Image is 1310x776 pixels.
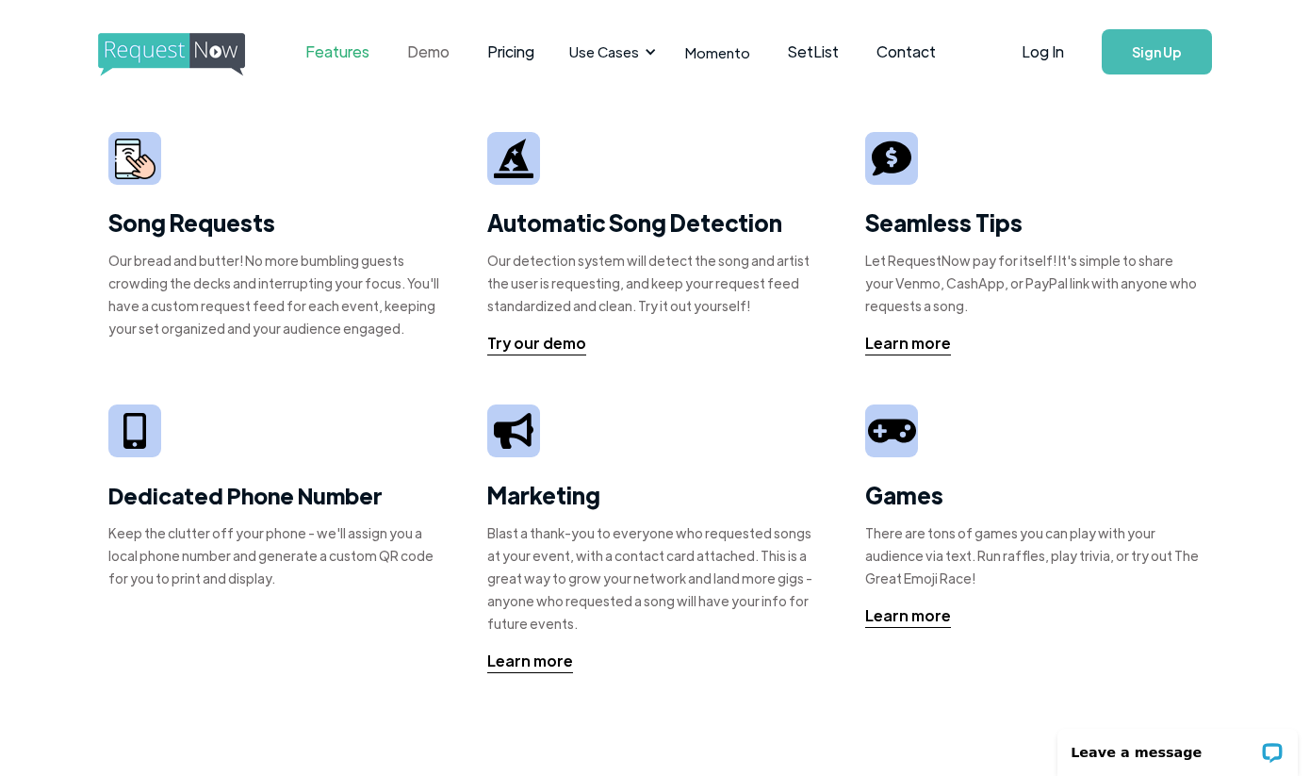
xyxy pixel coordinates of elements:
[865,604,951,627] div: Learn more
[487,207,782,237] strong: Automatic Song Detection
[1045,717,1310,776] iframe: LiveChat chat widget
[108,521,445,589] div: Keep the clutter off your phone - we'll assign you a local phone number and generate a custom QR ...
[388,23,468,81] a: Demo
[287,23,388,81] a: Features
[487,650,573,672] div: Learn more
[487,332,586,355] a: Try our demo
[558,23,662,81] div: Use Cases
[569,41,639,62] div: Use Cases
[487,650,573,673] a: Learn more
[108,207,275,237] strong: Song Requests
[115,139,156,179] img: smarphone
[865,332,951,355] a: Learn more
[123,413,146,450] img: iphone
[865,207,1023,237] strong: Seamless Tips
[865,249,1202,317] div: Let RequestNow pay for itself! It's simple to share your Venmo, CashApp, or PayPal link with anyo...
[865,604,951,628] a: Learn more
[487,521,824,635] div: Blast a thank-you to everyone who requested songs at your event, with a contact card attached. Th...
[494,139,533,178] img: wizard hat
[858,23,955,81] a: Contact
[666,25,769,80] a: Momento
[108,249,445,339] div: Our bread and butter! No more bumbling guests crowding the decks and interrupting your focus. You...
[1003,19,1083,85] a: Log In
[487,332,586,355] div: Try our demo
[865,480,943,509] strong: Games
[872,139,911,178] img: tip sign
[108,480,383,510] strong: Dedicated Phone Number
[1102,29,1212,74] a: Sign Up
[494,413,533,448] img: megaphone
[468,23,553,81] a: Pricing
[98,33,239,71] a: home
[98,33,280,76] img: requestnow logo
[769,23,858,81] a: SetList
[865,521,1202,589] div: There are tons of games you can play with your audience via text. Run raffles, play trivia, or tr...
[487,480,600,509] strong: Marketing
[868,412,915,450] img: video game
[865,332,951,355] div: Learn more
[487,249,824,317] div: Our detection system will detect the song and artist the user is requesting, and keep your reques...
